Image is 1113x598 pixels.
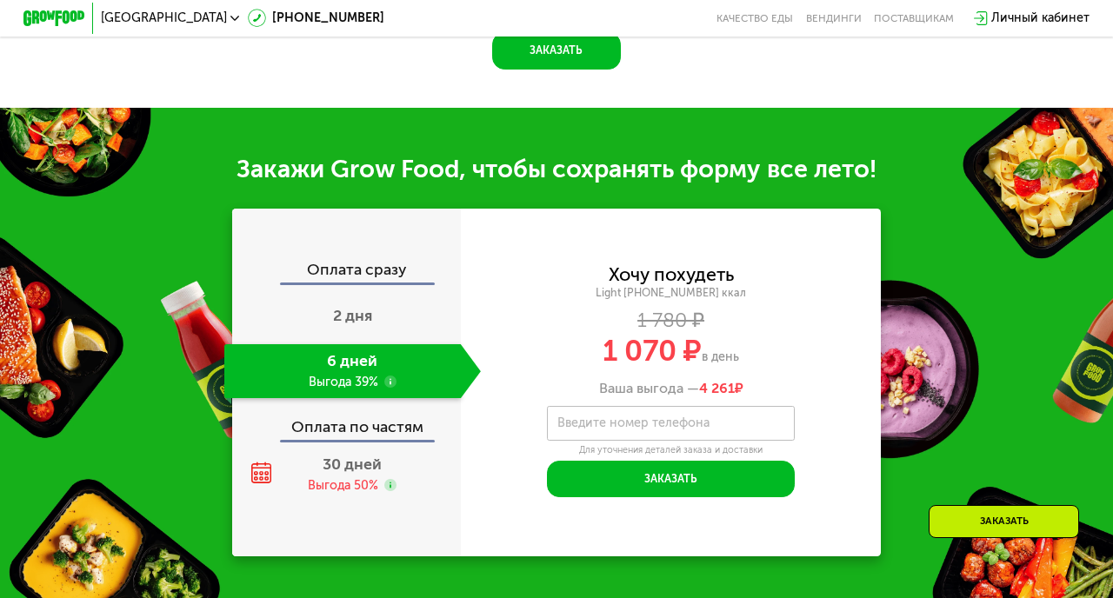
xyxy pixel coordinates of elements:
[333,306,372,325] span: 2 дня
[323,455,382,474] span: 30 дней
[557,419,710,428] label: Введите номер телефона
[547,444,794,456] div: Для уточнения деталей заказа и доставки
[702,349,739,364] span: в день
[806,12,862,24] a: Вендинги
[609,267,734,284] div: Хочу похудеть
[547,461,794,498] button: Заказать
[101,12,227,24] span: [GEOGRAPHIC_DATA]
[991,9,1090,27] div: Личный кабинет
[233,262,460,282] div: Оплата сразу
[699,380,743,397] span: ₽
[461,380,882,397] div: Ваша выгода —
[492,32,621,70] button: Заказать
[248,9,384,27] a: [PHONE_NUMBER]
[461,312,882,329] div: 1 780 ₽
[233,404,460,440] div: Оплата по частям
[929,505,1079,538] div: Заказать
[308,477,378,495] div: Выгода 50%
[461,286,882,300] div: Light [PHONE_NUMBER] ккал
[699,380,735,396] span: 4 261
[603,333,702,369] span: 1 070 ₽
[716,12,793,24] a: Качество еды
[874,12,954,24] div: поставщикам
